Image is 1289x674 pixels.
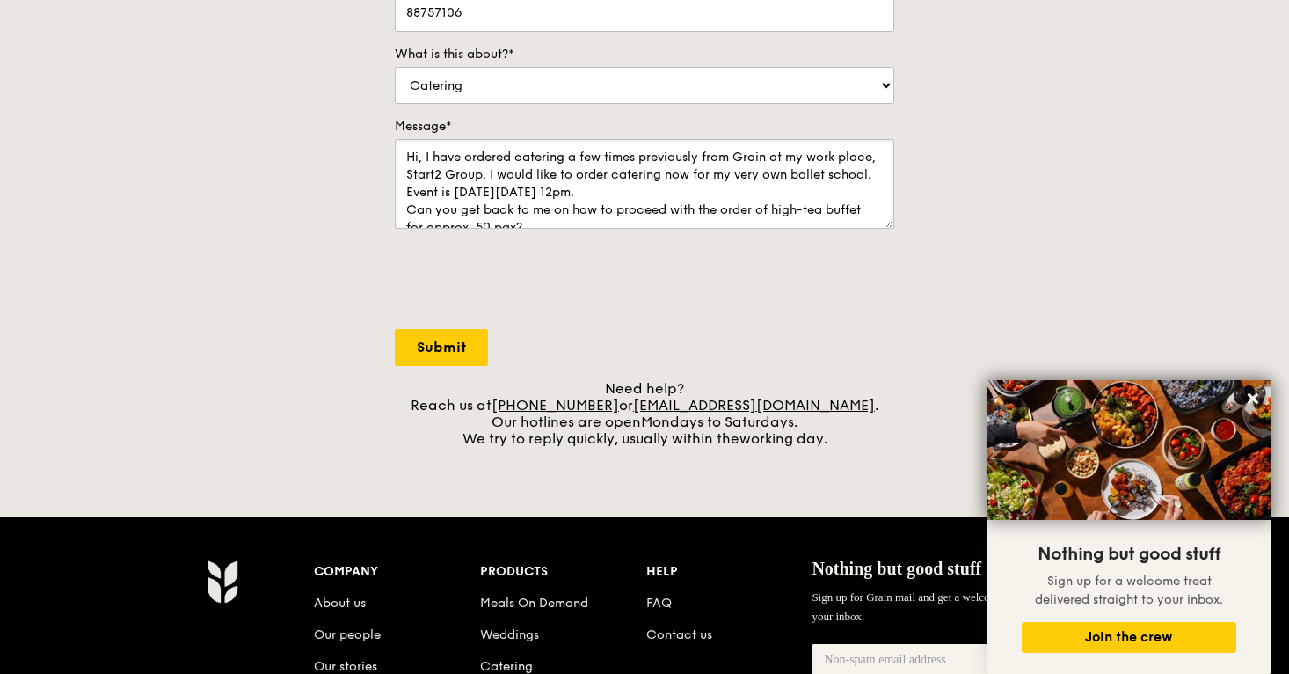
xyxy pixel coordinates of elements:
[812,559,981,578] span: Nothing but good stuff
[812,590,1121,623] span: Sign up for Grain mail and get a welcome treat delivered straight to your inbox.
[492,397,619,414] a: [PHONE_NUMBER]
[1022,622,1236,653] button: Join the crew
[1035,574,1223,607] span: Sign up for a welcome treat delivered straight to your inbox.
[646,596,672,611] a: FAQ
[641,414,797,430] span: Mondays to Saturdays.
[480,560,646,584] div: Products
[739,430,827,447] span: working day.
[646,627,712,642] a: Contact us
[395,118,894,136] label: Message*
[1239,385,1267,413] button: Close
[633,397,875,414] a: [EMAIL_ADDRESS][DOMAIN_NAME]
[395,380,894,447] div: Need help? Reach us at or . Our hotlines are open We try to reply quickly, usually within the
[314,560,480,584] div: Company
[480,627,539,642] a: Weddings
[480,659,533,674] a: Catering
[1038,544,1220,565] span: Nothing but good stuff
[314,596,366,611] a: About us
[314,627,381,642] a: Our people
[646,560,812,584] div: Help
[395,46,894,63] label: What is this about?*
[480,596,588,611] a: Meals On Demand
[207,560,237,604] img: Grain
[395,246,662,315] iframe: reCAPTCHA
[314,659,377,674] a: Our stories
[987,380,1271,520] img: DSC07876-Edit02-Large.jpeg
[395,329,488,366] input: Submit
